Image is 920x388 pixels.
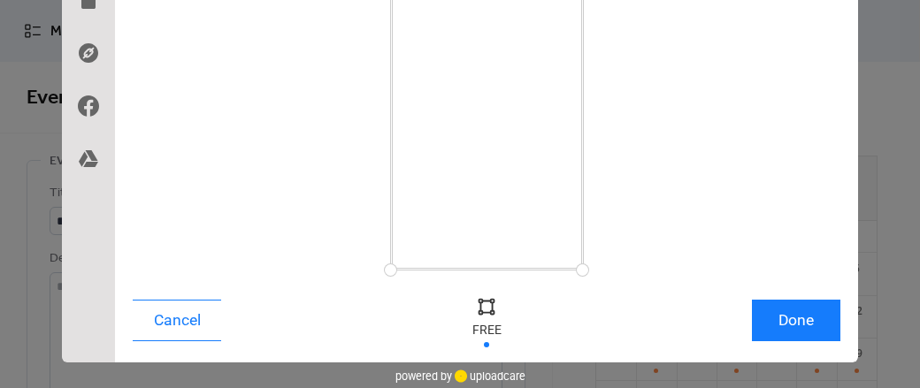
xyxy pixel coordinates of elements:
button: Done [752,300,840,341]
div: Facebook [62,80,115,133]
div: Direct Link [62,27,115,80]
div: Google Drive [62,133,115,186]
button: Cancel [133,300,221,341]
a: uploadcare [452,369,525,383]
